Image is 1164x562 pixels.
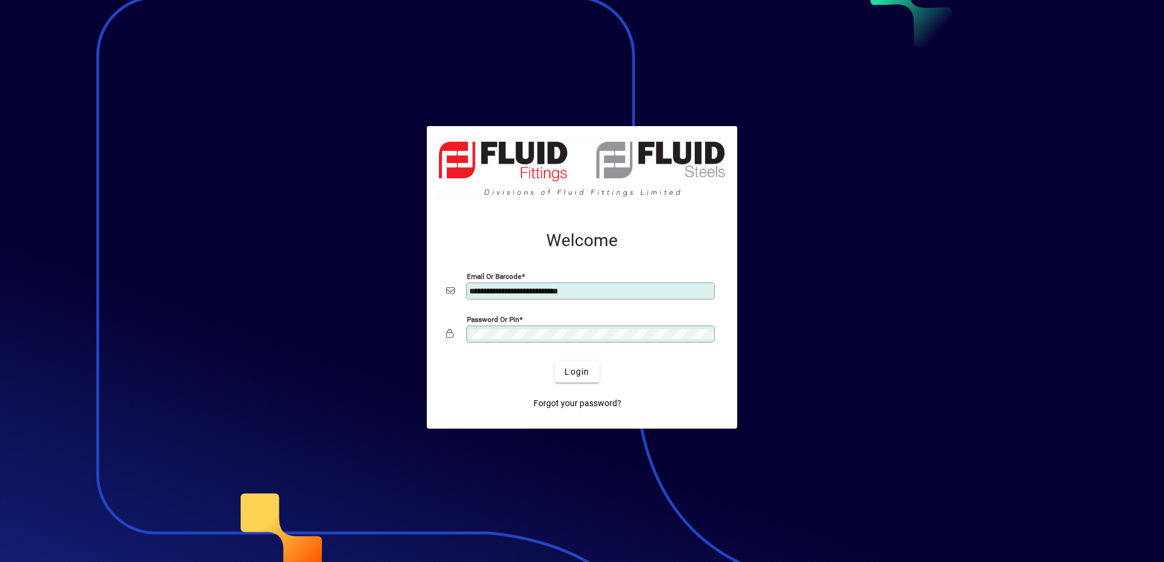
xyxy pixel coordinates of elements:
mat-label: Password or Pin [467,315,519,324]
mat-label: Email or Barcode [467,272,521,281]
button: Login [555,361,599,383]
span: Forgot your password? [533,397,621,410]
a: Forgot your password? [529,392,626,414]
span: Login [564,366,589,378]
h2: Welcome [446,230,718,251]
